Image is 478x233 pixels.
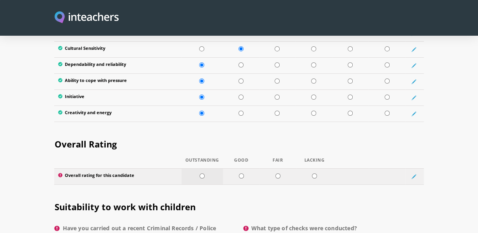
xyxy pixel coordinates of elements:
[58,94,177,101] label: Initiative
[54,201,195,213] span: Suitability to work with children
[223,158,260,169] th: Good
[55,11,119,24] img: Inteachers
[55,11,119,24] a: Visit this site's homepage
[260,158,296,169] th: Fair
[58,173,177,180] label: Overall rating for this candidate
[54,138,116,150] span: Overall Rating
[58,110,177,117] label: Creativity and energy
[296,158,333,169] th: Lacking
[181,158,223,169] th: Outstanding
[58,78,177,85] label: Ability to cope with pressure
[58,62,177,69] label: Dependability and reliability
[58,46,177,53] label: Cultural Sensitivity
